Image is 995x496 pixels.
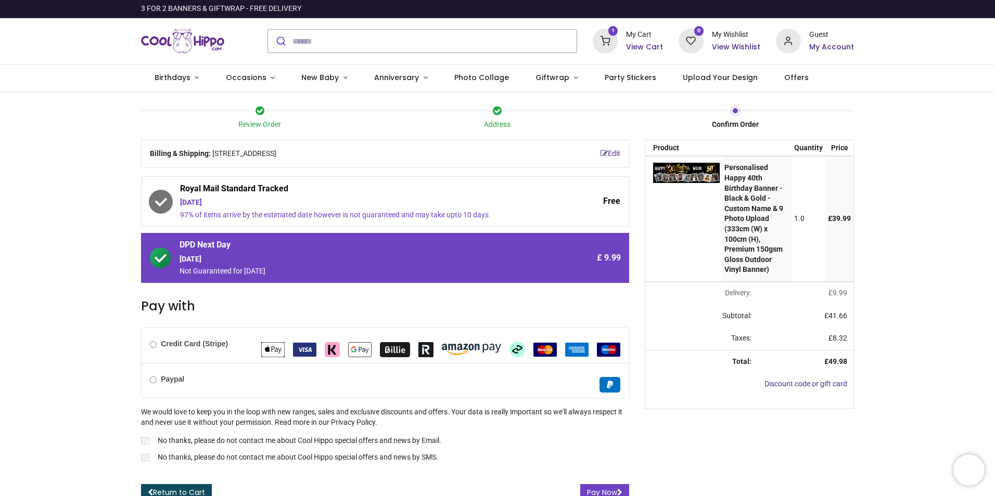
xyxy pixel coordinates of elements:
[141,27,224,56] img: Cool Hippo
[603,195,620,207] span: Free
[158,452,438,463] p: No thanks, please do not contact me about Cool Hippo special offers and news by SMS.
[301,72,339,83] span: New Baby
[522,64,591,92] a: Giftwrap
[833,289,847,297] span: 9.99
[150,376,157,383] input: Paypal
[809,30,854,40] div: Guest
[694,26,704,36] sup: 0
[161,375,184,383] b: Paypal
[261,342,285,357] img: Apple Pay
[158,436,441,446] p: No thanks, please do not contact me about Cool Hippo special offers and news by Email.
[828,357,847,366] span: 49.98
[605,72,656,83] span: Party Stickers
[626,30,663,40] div: My Cart
[418,342,433,357] img: Revolut Pay
[635,4,854,14] iframe: Customer reviews powered by Trustpilot
[599,380,620,388] span: Paypal
[161,340,228,348] b: Credit Card (Stripe)
[653,163,720,183] img: 9lUt7RAAAABklEQVQDACyKOt+D4fSCAAAAAElFTkSuQmCC
[597,252,621,264] span: £ 9.99
[141,4,301,14] div: 3 FOR 2 BANNERS & GIFTWRAP - FREE DELIVERY
[645,282,758,305] td: Delivery will be updated after choosing a new delivery method
[953,454,985,486] iframe: Brevo live chat
[712,42,760,53] a: View Wishlist
[828,311,847,320] span: 41.66
[380,345,410,353] span: Billie
[828,334,847,342] span: £
[141,297,629,315] h3: Pay with
[724,163,783,273] strong: Personalised Happy 40th Birthday Banner - Black & Gold - Custom Name & 9 Photo Upload (333cm (W) ...
[180,239,532,254] span: DPD Next Day
[380,342,410,357] img: Billie
[180,210,532,220] div: 97% of items arrive by the estimated date however is not guaranteed and may take upto 10 days
[601,149,620,159] a: Edit
[379,120,617,130] div: Address
[180,198,532,208] div: [DATE]
[824,311,847,320] span: £
[141,407,629,464] div: We would love to keep you in the loop with new ranges, sales and exclusive discounts and offers. ...
[533,343,557,357] img: MasterCard
[180,254,532,265] div: [DATE]
[141,437,149,445] input: No thanks, please do not contact me about Cool Hippo special offers and news by Email.
[141,27,224,56] a: Logo of Cool Hippo
[418,345,433,353] span: Revolut Pay
[533,345,557,353] span: MasterCard
[180,266,532,277] div: Not Guaranteed for [DATE]
[293,343,316,357] img: VISA
[599,377,620,393] img: Paypal
[150,149,211,158] b: Billing & Shipping:
[828,289,847,297] span: £
[565,345,589,353] span: American Express
[683,72,758,83] span: Upload Your Design
[180,183,532,198] span: Royal Mail Standard Tracked
[226,72,266,83] span: Occasions
[535,72,569,83] span: Giftwrap
[261,345,285,353] span: Apple Pay
[268,30,292,53] button: Submit
[792,140,826,156] th: Quantity
[348,345,372,353] span: Google Pay
[825,140,853,156] th: Price
[832,214,851,223] span: 39.99
[645,327,758,350] td: Taxes:
[325,345,340,353] span: Klarna
[155,72,190,83] span: Birthdays
[597,343,620,357] img: Maestro
[597,345,620,353] span: Maestro
[374,72,419,83] span: Anniversary
[141,64,212,92] a: Birthdays
[679,36,704,45] a: 0
[454,72,509,83] span: Photo Collage
[325,342,340,357] img: Klarna
[593,36,618,45] a: 1
[809,42,854,53] a: My Account
[645,305,758,328] td: Subtotal:
[784,72,809,83] span: Offers
[141,454,149,461] input: No thanks, please do not contact me about Cool Hippo special offers and news by SMS.
[712,30,760,40] div: My Wishlist
[509,342,525,357] img: Afterpay Clearpay
[288,64,361,92] a: New Baby
[645,140,722,156] th: Product
[824,357,847,366] strong: £
[828,214,851,223] span: £
[442,344,501,355] img: Amazon Pay
[764,380,847,388] a: Discount code or gift card
[348,342,372,357] img: Google Pay
[626,42,663,53] a: View Cart
[794,214,823,224] div: 1.0
[509,345,525,353] span: Afterpay Clearpay
[732,357,751,366] strong: Total:
[442,345,501,353] span: Amazon Pay
[608,26,618,36] sup: 1
[361,64,441,92] a: Anniversary
[212,149,276,159] span: [STREET_ADDRESS]
[212,64,288,92] a: Occasions
[150,341,157,348] input: Credit Card (Stripe)
[833,334,847,342] span: 8.32
[565,343,589,357] img: American Express
[293,345,316,353] span: VISA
